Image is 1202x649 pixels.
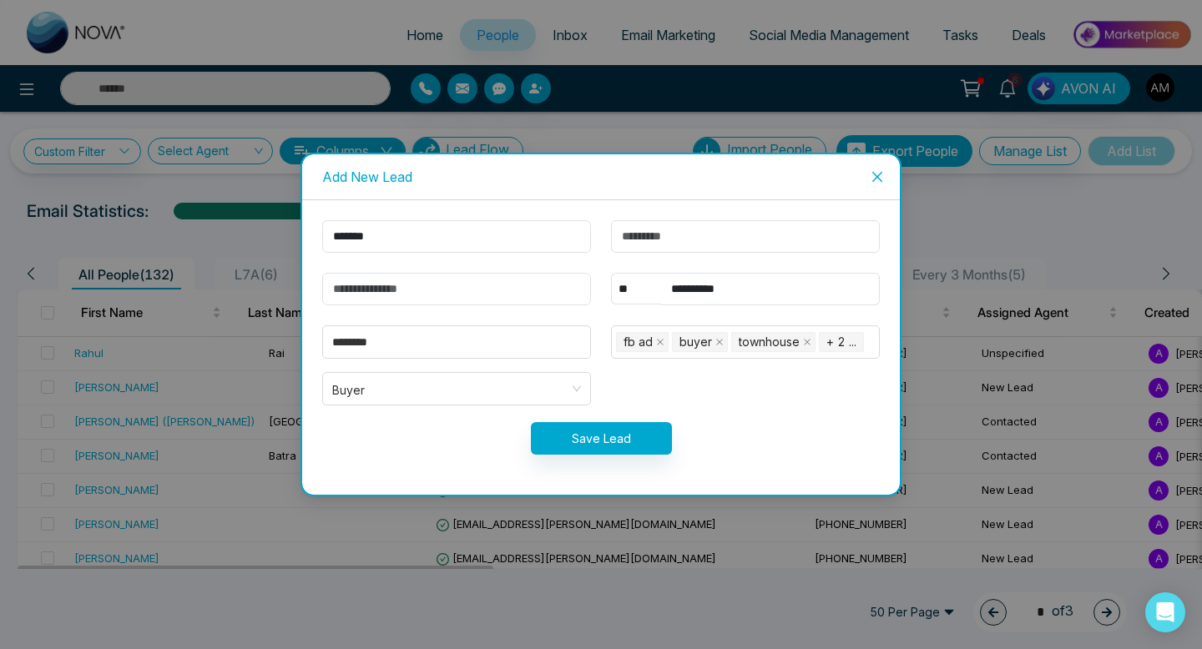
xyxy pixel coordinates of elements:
[322,168,880,186] div: Add New Lead
[332,378,581,400] span: Buyer
[656,338,664,346] span: close
[672,332,728,352] span: buyer
[803,338,811,346] span: close
[739,333,800,351] span: townhouse
[616,332,669,352] span: fb ad
[855,154,900,199] button: Close
[871,170,884,184] span: close
[819,332,864,352] span: + 2 ...
[531,422,672,455] button: Save Lead
[731,332,816,352] span: townhouse
[826,333,856,351] span: + 2 ...
[624,333,653,351] span: fb ad
[679,333,712,351] span: buyer
[1145,592,1185,632] div: Open Intercom Messenger
[715,338,724,346] span: close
